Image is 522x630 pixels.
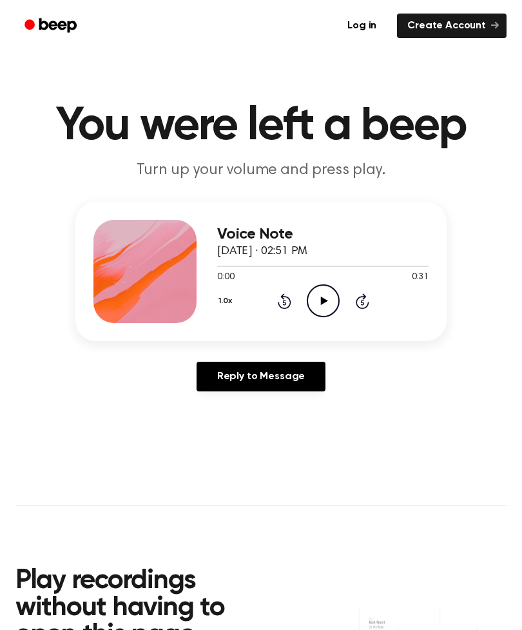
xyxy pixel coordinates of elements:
[217,246,307,257] span: [DATE] · 02:51 PM
[412,271,429,284] span: 0:31
[15,14,88,39] a: Beep
[217,290,237,312] button: 1.0x
[334,11,389,41] a: Log in
[15,160,507,181] p: Turn up your volume and press play.
[197,362,325,391] a: Reply to Message
[397,14,507,38] a: Create Account
[217,226,429,243] h3: Voice Note
[15,103,507,150] h1: You were left a beep
[217,271,234,284] span: 0:00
